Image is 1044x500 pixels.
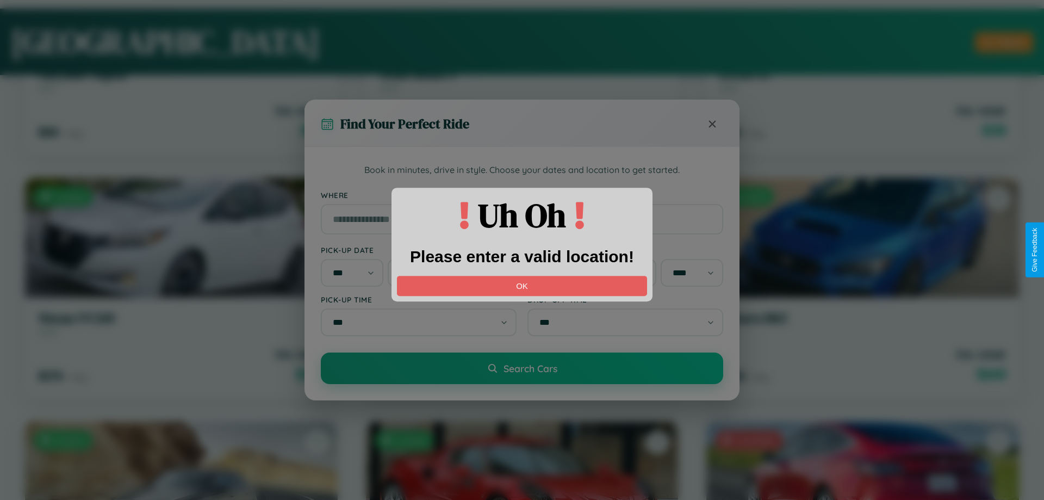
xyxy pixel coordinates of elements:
label: Drop-off Date [527,245,723,255]
label: Drop-off Time [527,295,723,304]
label: Where [321,190,723,200]
h3: Find Your Perfect Ride [340,115,469,133]
p: Book in minutes, drive in style. Choose your dates and location to get started. [321,163,723,177]
span: Search Cars [504,362,557,374]
label: Pick-up Time [321,295,517,304]
label: Pick-up Date [321,245,517,255]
